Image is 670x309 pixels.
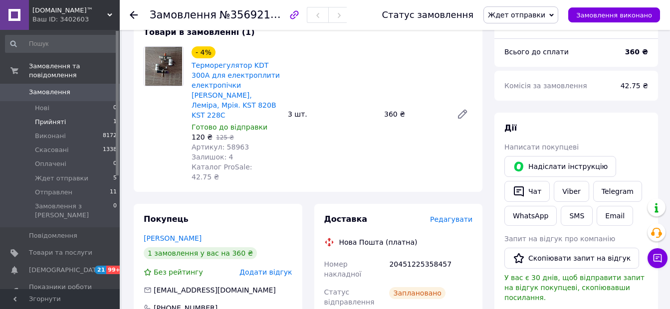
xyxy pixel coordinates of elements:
[430,215,472,223] span: Редагувати
[35,159,66,168] span: Оплачені
[504,235,615,243] span: Запит на відгук про компанію
[337,237,420,247] div: Нова Пошта (платна)
[144,234,202,242] a: [PERSON_NAME]
[568,7,660,22] button: Замовлення виконано
[452,104,472,124] a: Редагувати
[103,146,117,154] span: 1338
[5,35,118,53] input: Пошук
[324,260,362,278] span: Номер накладної
[35,188,72,197] span: Отправлен
[192,61,280,119] a: Терморегулятор KDT 300A для електроплити електропічки [PERSON_NAME], Леміра, Мрія. KST 820В KST 228C
[113,104,117,113] span: 0
[504,123,517,133] span: Дії
[35,132,66,141] span: Виконані
[389,287,446,299] div: Заплановано
[192,123,267,131] span: Готово до відправки
[382,10,473,20] div: Статус замовлення
[239,268,292,276] span: Додати відгук
[387,255,474,283] div: 20451225358457
[192,46,216,58] div: - 4%
[284,107,380,121] div: 3 шт.
[648,248,668,268] button: Чат з покупцем
[29,62,120,80] span: Замовлення та повідомлення
[113,118,117,127] span: 1
[154,286,276,294] span: [EMAIL_ADDRESS][DOMAIN_NAME]
[504,206,557,226] a: WhatsApp
[113,174,117,183] span: 5
[113,202,117,220] span: 0
[504,274,645,302] span: У вас є 30 днів, щоб відправити запит на відгук покупцеві, скопіювавши посилання.
[106,266,123,274] span: 99+
[103,132,117,141] span: 8172
[113,159,117,168] span: 0
[324,214,368,224] span: Доставка
[621,82,648,90] span: 42.75 ₴
[144,214,189,224] span: Покупець
[324,288,375,306] span: Статус відправлення
[29,88,70,97] span: Замовлення
[144,27,255,37] span: Товари в замовленні (1)
[192,143,249,151] span: Артикул: 58963
[29,231,77,240] span: Повідомлення
[561,206,593,226] button: SMS
[35,146,69,154] span: Скасовані
[554,181,589,202] a: Viber
[625,48,648,56] b: 360 ₴
[95,266,106,274] span: 21
[504,248,639,269] button: Скопіювати запит на відгук
[32,15,120,24] div: Ваш ID: 3402603
[192,133,213,141] span: 120 ₴
[154,268,203,276] span: Без рейтингу
[29,266,103,275] span: [DEMOGRAPHIC_DATA]
[192,163,252,181] span: Каталог ProSale: 42.75 ₴
[504,143,579,151] span: Написати покупцеві
[130,10,138,20] div: Повернутися назад
[35,174,88,183] span: Ждет отправки
[504,82,587,90] span: Комісія за замовлення
[192,153,233,161] span: Залишок: 4
[35,104,49,113] span: Нові
[593,181,642,202] a: Telegram
[220,8,290,21] span: №356921865
[35,118,66,127] span: Прийняті
[144,247,257,259] div: 1 замовлення у вас на 360 ₴
[29,283,92,301] span: Показники роботи компанії
[216,134,234,141] span: 125 ₴
[29,248,92,257] span: Товари та послуги
[35,202,113,220] span: Замовлення з [PERSON_NAME]
[504,156,616,177] button: Надіслати інструкцію
[32,6,107,15] span: Market-Opt.net™
[488,11,545,19] span: Ждет отправки
[380,107,448,121] div: 360 ₴
[597,206,633,226] button: Email
[145,47,183,86] img: Терморегулятор KDT 300A для електроплити електропічки Елна, Леміра, Мрія. KST 820В KST 228C
[110,188,117,197] span: 11
[150,9,217,21] span: Замовлення
[504,181,550,202] button: Чат
[576,11,652,19] span: Замовлення виконано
